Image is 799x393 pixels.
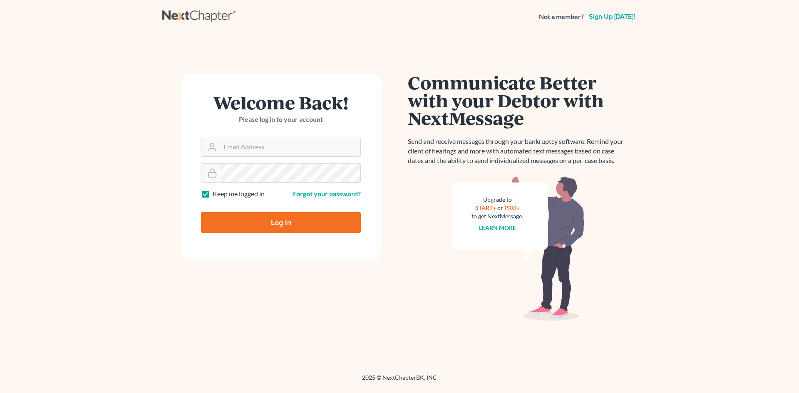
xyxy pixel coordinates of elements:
strong: Not a member? [539,12,584,22]
div: 2025 © NextChapterBK, INC [162,373,637,388]
div: Upgrade to [471,195,523,204]
a: Forgot your password? [293,190,361,198]
p: Send and receive messages through your bankruptcy software. Remind your client of hearings and mo... [408,137,628,166]
span: or [497,204,503,211]
a: START+ [475,204,496,211]
p: Please log in to your account [201,115,361,124]
a: PRO+ [504,204,520,211]
img: nextmessage_bg-59042aed3d76b12b5cd301f8e5b87938c9018125f34e5fa2b7a6b67550977c72.svg [452,175,585,321]
div: to get NextMessage. [471,212,523,220]
input: Email Address [220,138,360,156]
h1: Welcome Back! [201,94,361,111]
label: Keep me logged in [213,189,265,199]
h1: Communicate Better with your Debtor with NextMessage [408,74,628,127]
a: Sign up [DATE]! [587,13,637,20]
input: Log In [201,212,361,233]
a: Learn more [479,224,516,231]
